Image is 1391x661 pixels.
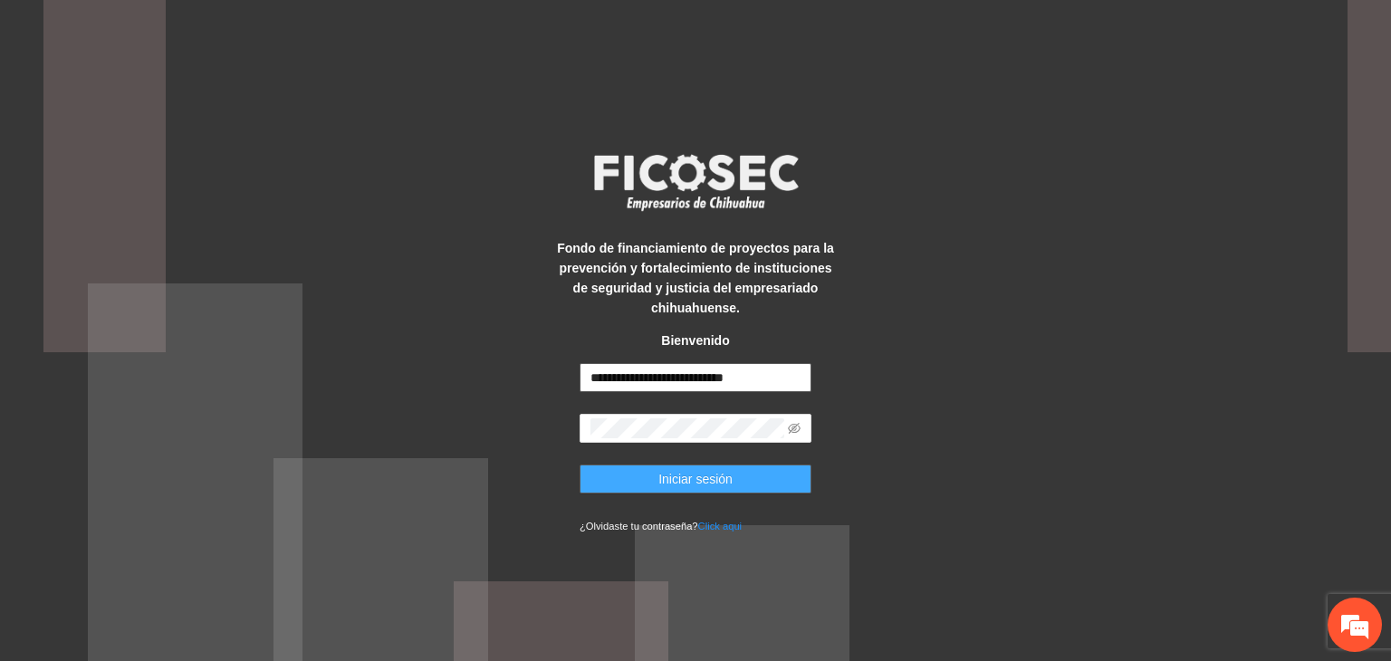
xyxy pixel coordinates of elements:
strong: Fondo de financiamiento de proyectos para la prevención y fortalecimiento de instituciones de seg... [557,241,834,315]
button: Iniciar sesión [580,465,811,493]
strong: Bienvenido [661,333,729,348]
a: Click aqui [698,521,743,532]
small: ¿Olvidaste tu contraseña? [580,521,742,532]
span: eye-invisible [788,422,801,435]
span: Iniciar sesión [658,469,733,489]
img: logo [582,148,809,216]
